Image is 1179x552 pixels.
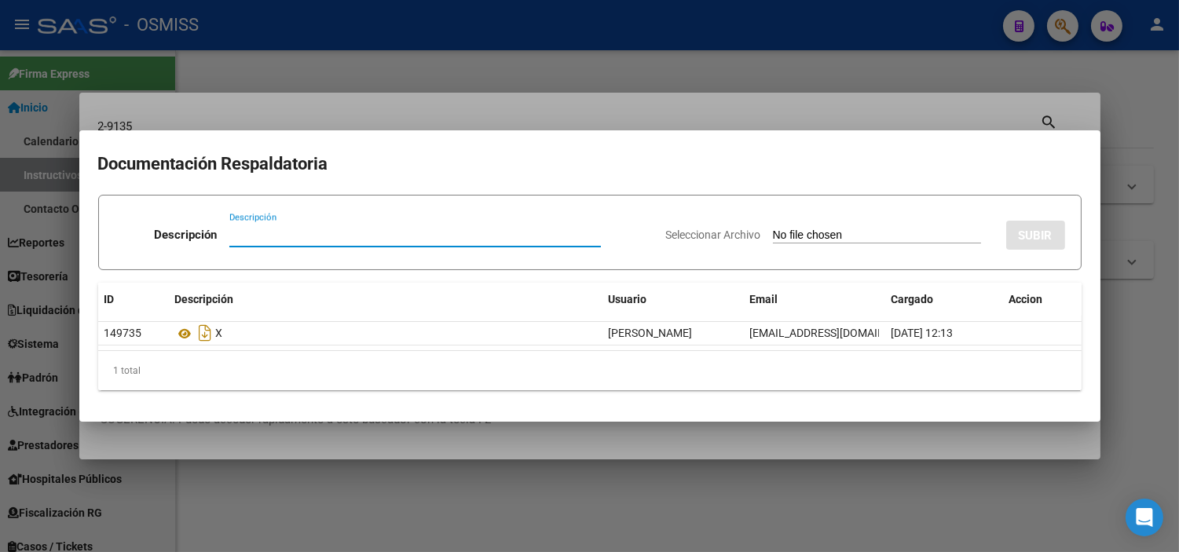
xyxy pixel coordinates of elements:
[154,226,217,244] p: Descripción
[892,293,934,305] span: Cargado
[1009,293,1043,305] span: Accion
[609,327,693,339] span: [PERSON_NAME]
[892,327,954,339] span: [DATE] 12:13
[1006,221,1065,250] button: SUBIR
[885,283,1003,316] datatable-header-cell: Cargado
[750,293,778,305] span: Email
[750,327,925,339] span: [EMAIL_ADDRESS][DOMAIN_NAME]
[602,283,744,316] datatable-header-cell: Usuario
[1003,283,1082,316] datatable-header-cell: Accion
[98,283,169,316] datatable-header-cell: ID
[175,293,234,305] span: Descripción
[98,149,1082,179] h2: Documentación Respaldatoria
[196,320,216,345] i: Descargar documento
[1126,499,1163,536] div: Open Intercom Messenger
[609,293,647,305] span: Usuario
[175,320,596,345] div: X
[666,228,761,241] span: Seleccionar Archivo
[98,351,1082,390] div: 1 total
[104,293,115,305] span: ID
[1019,228,1053,243] span: SUBIR
[104,327,142,339] span: 149735
[169,283,602,316] datatable-header-cell: Descripción
[744,283,885,316] datatable-header-cell: Email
